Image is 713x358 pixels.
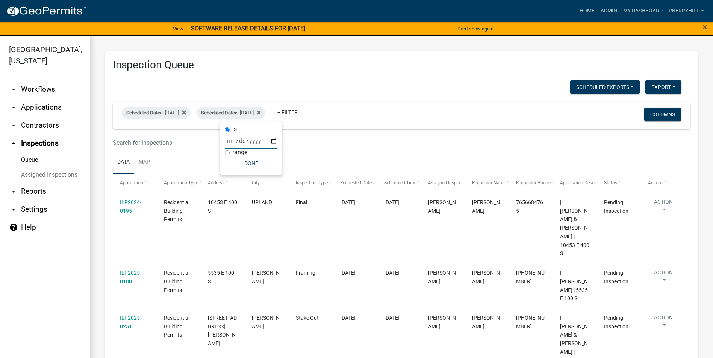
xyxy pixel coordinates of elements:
[122,107,191,119] div: is [DATE]
[702,23,707,32] button: Close
[333,174,377,192] datatable-header-cell: Requested Date
[252,199,272,205] span: UPLAND
[120,315,141,329] a: ILP2025-0251
[648,314,679,332] button: Action
[113,59,690,71] h3: Inspection Queue
[644,108,681,121] button: Columns
[191,25,305,32] strong: SOFTWARE RELEASE DETAILS FOR [DATE]
[577,4,598,18] a: Home
[126,110,160,116] span: Scheduled Date
[9,139,18,148] i: arrow_drop_up
[472,199,500,214] span: Randy Berryhill
[570,80,640,94] button: Scheduled Exports
[428,270,456,284] span: Randy Berryhill
[225,156,277,170] button: Done
[164,180,198,185] span: Application Type
[472,270,500,284] span: Paul Miller
[120,199,141,214] a: ILP2024-0195
[648,180,663,185] span: Actions
[120,270,141,284] a: ILP2025-0180
[604,180,617,185] span: Status
[702,22,707,32] span: ×
[421,174,465,192] datatable-header-cell: Assigned Inspector
[472,315,500,329] span: Jay Bradford
[9,205,18,214] i: arrow_drop_down
[560,199,589,257] span: | Harrison, Benjamin J & Anna C Harrison | 10453 E 400 S
[428,315,456,329] span: Randy Berryhill
[454,23,497,35] button: Don't show again
[340,315,356,321] span: 09/10/2025
[340,180,372,185] span: Requested Date
[208,315,237,346] span: 3155 S PARTRIDGE LN
[289,174,333,192] datatable-header-cell: Inspection Type
[598,4,620,18] a: Admin
[428,199,456,214] span: Randy Berryhill
[666,4,707,18] a: rberryhill
[208,199,237,214] span: 10453 E 400 S
[252,315,280,329] span: MARION
[296,270,315,276] span: Framing
[428,180,467,185] span: Assigned Inspector
[516,180,551,185] span: Requestor Phone
[620,4,666,18] a: My Dashboard
[232,126,237,132] label: is
[340,270,356,276] span: 09/10/2025
[377,174,421,192] datatable-header-cell: Scheduled Time
[164,270,189,293] span: Residential Building Permits
[197,107,265,119] div: is [DATE]
[296,180,328,185] span: Inspection Type
[9,223,18,232] i: help
[516,270,545,284] span: 765- 432-6276
[164,199,189,223] span: Residential Building Permits
[516,315,545,329] span: 765-667-3269
[113,150,134,174] a: Data
[296,199,307,205] span: Final
[164,315,189,338] span: Residential Building Permits
[645,80,681,94] button: Export
[560,270,588,301] span: | Embree, Robert K | 5535 E 100 S
[384,180,416,185] span: Scheduled Time
[201,174,245,192] datatable-header-cell: Address
[296,315,319,321] span: Stake Out
[9,85,18,94] i: arrow_drop_down
[9,121,18,130] i: arrow_drop_down
[384,198,414,207] div: [DATE]
[604,315,628,329] span: Pending Inspection
[553,174,597,192] datatable-header-cell: Application Description
[384,314,414,322] div: [DATE]
[472,180,506,185] span: Requestor Name
[232,149,247,155] label: range
[516,199,543,214] span: 7656684765
[252,180,260,185] span: City
[252,270,280,284] span: MARION
[208,270,234,284] span: 5535 E 100 S
[208,180,224,185] span: Address
[113,174,157,192] datatable-header-cell: Application
[641,174,685,192] datatable-header-cell: Actions
[560,180,607,185] span: Application Description
[113,135,592,150] input: Search for inspections
[201,110,235,116] span: Scheduled Date
[9,103,18,112] i: arrow_drop_down
[604,270,628,284] span: Pending Inspection
[134,150,154,174] a: Map
[9,187,18,196] i: arrow_drop_down
[271,105,304,119] a: + Filter
[604,199,628,214] span: Pending Inspection
[120,180,143,185] span: Application
[597,174,641,192] datatable-header-cell: Status
[648,198,679,217] button: Action
[465,174,509,192] datatable-header-cell: Requestor Name
[340,199,356,205] span: 09/08/2025
[509,174,553,192] datatable-header-cell: Requestor Phone
[170,23,186,35] a: View
[648,269,679,287] button: Action
[245,174,289,192] datatable-header-cell: City
[157,174,201,192] datatable-header-cell: Application Type
[384,269,414,277] div: [DATE]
